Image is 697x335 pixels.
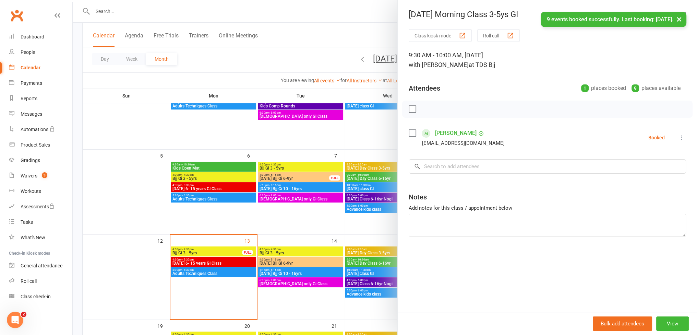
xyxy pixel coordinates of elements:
[21,219,33,225] div: Tasks
[21,235,45,240] div: What's New
[409,61,469,68] span: with [PERSON_NAME]
[409,50,686,70] div: 9:30 AM - 10:00 AM, [DATE]
[21,80,42,86] div: Payments
[21,127,48,132] div: Automations
[477,29,520,42] button: Roll call
[9,29,72,45] a: Dashboard
[9,106,72,122] a: Messages
[656,316,689,331] button: View
[21,34,44,39] div: Dashboard
[9,230,72,245] a: What's New
[9,45,72,60] a: People
[9,274,72,289] a: Roll call
[9,122,72,137] a: Automations
[21,111,42,117] div: Messages
[409,83,440,93] div: Attendees
[581,83,626,93] div: places booked
[398,10,697,19] div: [DATE] Morning Class 3-5ys GI
[9,289,72,304] a: Class kiosk mode
[21,158,40,163] div: Gradings
[9,184,72,199] a: Workouts
[632,83,681,93] div: places available
[632,84,639,92] div: 9
[9,153,72,168] a: Gradings
[409,192,427,202] div: Notes
[9,91,72,106] a: Reports
[469,61,495,68] span: at TDS Bjj
[9,168,72,184] a: Waivers 3
[21,204,55,209] div: Assessments
[9,76,72,91] a: Payments
[21,65,40,70] div: Calendar
[42,172,47,178] span: 3
[8,7,25,24] a: Clubworx
[21,294,51,299] div: Class check-in
[409,159,686,174] input: Search to add attendees
[7,312,23,328] iframe: Intercom live chat
[21,278,37,284] div: Roll call
[648,135,665,140] div: Booked
[21,49,35,55] div: People
[21,173,37,178] div: Waivers
[21,188,41,194] div: Workouts
[9,137,72,153] a: Product Sales
[21,142,50,148] div: Product Sales
[409,204,686,212] div: Add notes for this class / appointment below
[21,96,37,101] div: Reports
[422,139,505,148] div: [EMAIL_ADDRESS][DOMAIN_NAME]
[541,12,686,27] div: 9 events booked successfully. Last booking: [DATE].
[9,60,72,76] a: Calendar
[409,29,472,42] button: Class kiosk mode
[673,12,685,26] button: ×
[581,84,589,92] div: 1
[593,316,652,331] button: Bulk add attendees
[21,312,26,317] span: 2
[9,199,72,215] a: Assessments
[9,258,72,274] a: General attendance kiosk mode
[435,128,477,139] a: [PERSON_NAME]
[9,215,72,230] a: Tasks
[21,263,62,268] div: General attendance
